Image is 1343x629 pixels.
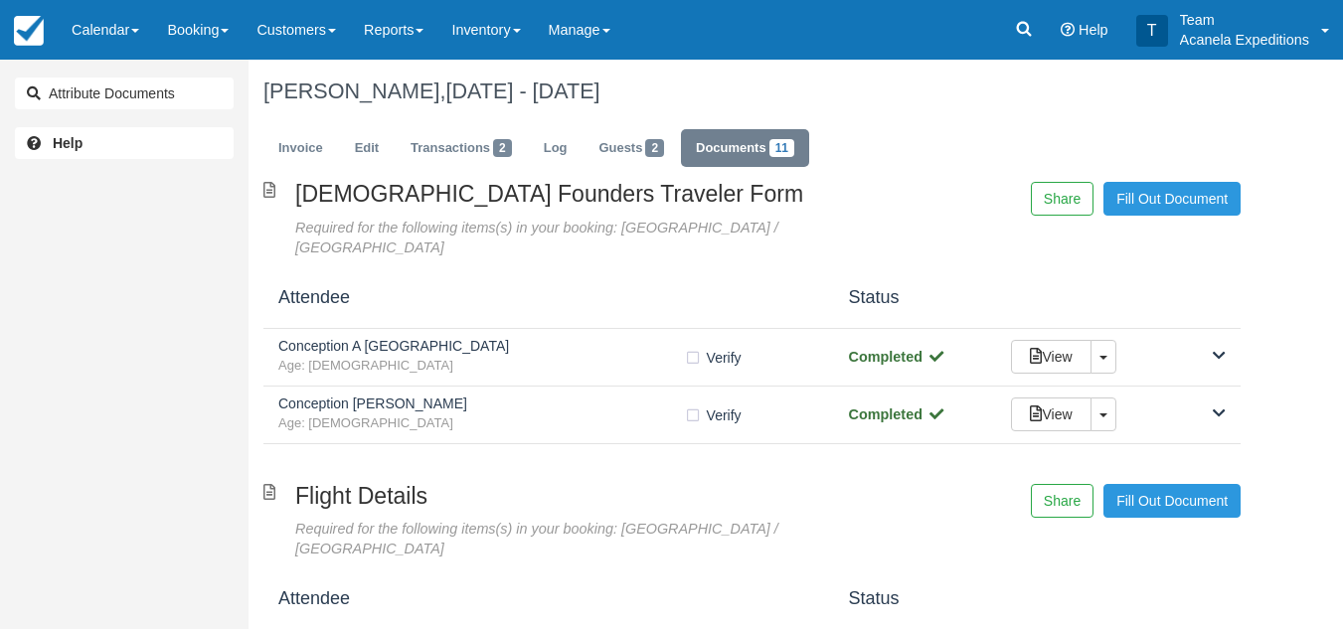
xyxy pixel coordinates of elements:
a: Edit [340,129,394,168]
div: Required for the following items(s) in your booking: [GEOGRAPHIC_DATA] / [GEOGRAPHIC_DATA] [295,218,878,258]
p: Acanela Expeditions [1180,30,1309,50]
i: Help [1061,23,1075,37]
a: Fill Out Document [1103,182,1241,216]
span: 11 [769,139,794,157]
a: Invoice [263,129,338,168]
strong: Completed [849,349,945,365]
a: View [1011,397,1091,431]
span: Age: [DEMOGRAPHIC_DATA] [278,357,684,376]
button: Attribute Documents [15,78,234,109]
button: Share [1031,484,1093,518]
a: Help [15,127,234,159]
span: Verify [707,405,742,425]
h4: Attendee [263,589,834,609]
p: Team [1180,10,1309,30]
span: 2 [645,139,664,157]
h5: Conception A [GEOGRAPHIC_DATA] [278,339,684,354]
h4: Attendee [263,288,834,308]
a: View [1011,340,1091,374]
a: Transactions2 [396,129,527,168]
span: Age: [DEMOGRAPHIC_DATA] [278,414,684,433]
button: Share [1031,182,1093,216]
span: [DATE] - [DATE] [445,79,599,103]
h5: Conception [PERSON_NAME] [278,396,684,411]
div: T [1136,15,1168,47]
img: checkfront-main-nav-mini-logo.png [14,16,44,46]
h4: Status [834,288,997,308]
span: Verify [707,348,742,368]
a: Fill Out Document [1103,484,1241,518]
strong: Completed [849,406,945,422]
a: Documents11 [681,129,809,168]
a: Guests2 [584,129,679,168]
div: Required for the following items(s) in your booking: [GEOGRAPHIC_DATA] / [GEOGRAPHIC_DATA] [295,519,878,559]
h2: Flight Details [295,484,878,509]
b: Help [53,135,83,151]
a: Log [529,129,583,168]
span: Help [1079,22,1108,38]
h2: [DEMOGRAPHIC_DATA] Founders Traveler Form [295,182,878,207]
h1: [PERSON_NAME], [263,79,1241,103]
h4: Status [834,589,997,609]
span: 2 [493,139,512,157]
